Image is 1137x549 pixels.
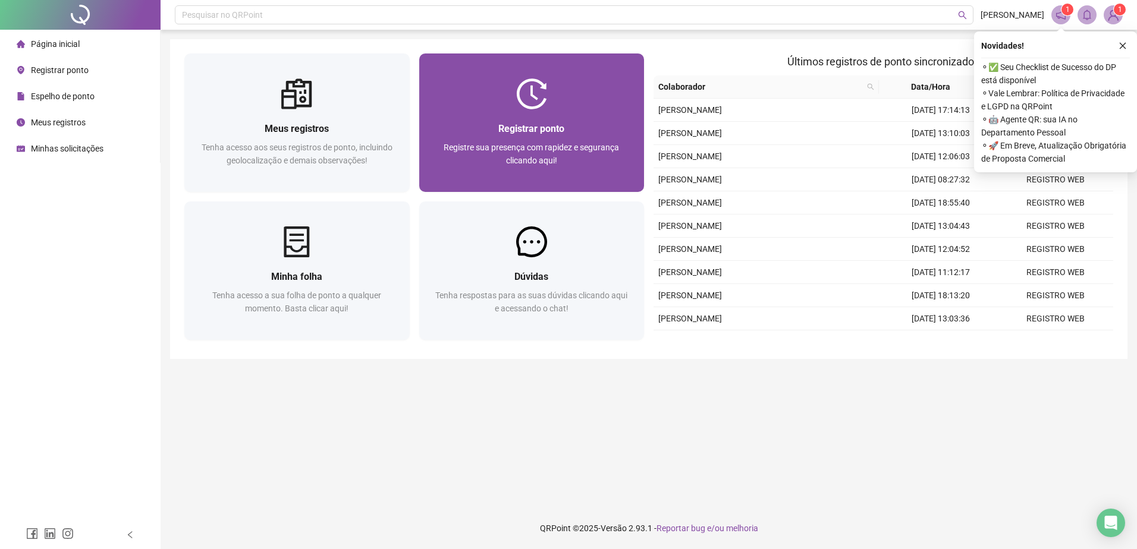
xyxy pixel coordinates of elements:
span: Tenha respostas para as suas dúvidas clicando aqui e acessando o chat! [435,291,627,313]
span: Data/Hora [884,80,978,93]
span: Meus registros [265,123,329,134]
span: [PERSON_NAME] [658,314,722,323]
span: search [958,11,967,20]
span: [PERSON_NAME] [658,105,722,115]
span: Página inicial [31,39,80,49]
span: close [1119,42,1127,50]
span: notification [1056,10,1066,20]
span: [PERSON_NAME] [658,128,722,138]
span: bell [1082,10,1092,20]
span: [PERSON_NAME] [981,8,1044,21]
td: REGISTRO WEB [998,214,1113,238]
td: [DATE] 17:14:13 [884,99,998,122]
span: ⚬ 🤖 Agente QR: sua IA no Departamento Pessoal [981,113,1130,139]
span: Versão [601,523,627,533]
td: [DATE] 13:10:03 [884,122,998,145]
span: Registre sua presença com rapidez e segurança clicando aqui! [444,143,619,165]
span: file [17,92,25,100]
a: Minha folhaTenha acesso a sua folha de ponto a qualquer momento. Basta clicar aqui! [184,201,410,340]
span: [PERSON_NAME] [658,152,722,161]
span: ⚬ 🚀 Em Breve, Atualização Obrigatória de Proposta Comercial [981,139,1130,165]
span: [PERSON_NAME] [658,291,722,300]
th: Data/Hora [879,75,992,99]
span: instagram [62,528,74,539]
td: REGISTRO WEB [998,261,1113,284]
td: REGISTRO WEB [998,330,1113,354]
td: [DATE] 08:27:32 [884,168,998,191]
sup: Atualize o seu contato no menu Meus Dados [1114,4,1126,15]
span: Últimos registros de ponto sincronizados [787,55,979,68]
span: [PERSON_NAME] [658,175,722,184]
span: home [17,40,25,48]
span: Dúvidas [514,271,548,282]
td: REGISTRO WEB [998,307,1113,330]
span: search [865,78,877,96]
span: Registrar ponto [31,65,89,75]
span: [PERSON_NAME] [658,198,722,207]
span: [PERSON_NAME] [658,267,722,277]
td: REGISTRO WEB [998,238,1113,261]
td: REGISTRO WEB [998,284,1113,307]
span: search [867,83,874,90]
span: [PERSON_NAME] [658,221,722,231]
span: left [126,531,134,539]
span: linkedin [44,528,56,539]
span: Meus registros [31,118,86,127]
span: Colaborador [658,80,862,93]
td: [DATE] 12:04:52 [884,238,998,261]
span: Reportar bug e/ou melhoria [657,523,758,533]
span: [PERSON_NAME] [658,244,722,254]
td: [DATE] 11:12:17 [884,261,998,284]
span: Minhas solicitações [31,144,103,153]
span: ⚬ Vale Lembrar: Política de Privacidade e LGPD na QRPoint [981,87,1130,113]
span: Registrar ponto [498,123,564,134]
div: Open Intercom Messenger [1097,509,1125,537]
span: 1 [1066,5,1070,14]
sup: 1 [1061,4,1073,15]
td: [DATE] 13:04:43 [884,214,998,238]
td: [DATE] 12:05:43 [884,330,998,354]
td: [DATE] 12:06:03 [884,145,998,168]
span: Espelho de ponto [31,91,95,101]
span: Novidades ! [981,39,1024,52]
td: REGISTRO WEB [998,191,1113,214]
td: REGISTRO WEB [998,168,1113,191]
footer: QRPoint © 2025 - 2.93.1 - [161,507,1137,549]
span: environment [17,66,25,74]
span: Tenha acesso aos seus registros de ponto, incluindo geolocalização e demais observações! [202,143,392,165]
a: DúvidasTenha respostas para as suas dúvidas clicando aqui e acessando o chat! [419,201,645,340]
td: [DATE] 18:13:20 [884,284,998,307]
a: Registrar pontoRegistre sua presença com rapidez e segurança clicando aqui! [419,53,645,192]
a: Meus registrosTenha acesso aos seus registros de ponto, incluindo geolocalização e demais observa... [184,53,410,192]
span: Tenha acesso a sua folha de ponto a qualquer momento. Basta clicar aqui! [212,291,381,313]
td: [DATE] 13:03:36 [884,307,998,330]
img: 90829 [1104,6,1122,24]
span: Minha folha [271,271,322,282]
span: schedule [17,144,25,153]
span: 1 [1118,5,1122,14]
td: [DATE] 18:55:40 [884,191,998,214]
span: facebook [26,528,38,539]
span: ⚬ ✅ Seu Checklist de Sucesso do DP está disponível [981,61,1130,87]
span: clock-circle [17,118,25,127]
